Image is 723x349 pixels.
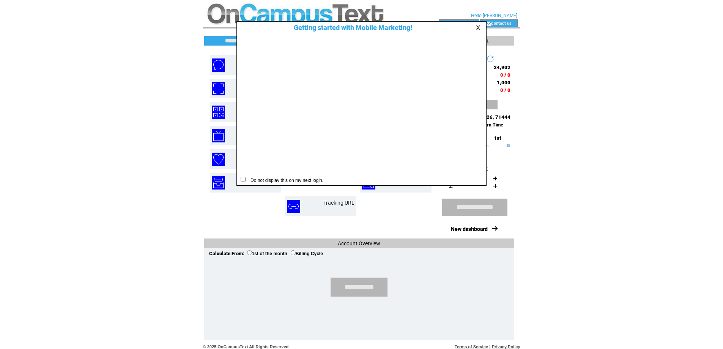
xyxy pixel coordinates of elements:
[212,58,225,72] img: text-blast.png
[497,80,510,85] span: 1,000
[247,251,287,256] label: 1st of the month
[212,153,225,166] img: birthday-wishes.png
[451,226,488,232] a: New dashboard
[471,13,517,18] span: Hello [PERSON_NAME]
[492,344,520,349] a: Privacy Policy
[500,87,510,93] span: 0 / 0
[455,344,488,349] a: Terms of Service
[287,200,300,213] img: tracking-url.png
[212,82,225,95] img: mobile-coupons.png
[494,65,510,70] span: 24,902
[338,240,380,246] span: Account Overview
[212,129,225,142] img: text-to-screen.png
[286,24,412,32] span: Getting started with Mobile Marketing!
[450,21,456,27] img: account_icon.gif
[486,21,491,27] img: contact_us_icon.gif
[247,250,252,255] input: 1st of the month
[203,344,289,349] span: © 2025 OnCampusText All Rights Reserved
[477,114,510,120] span: 76626, 71444
[323,200,354,206] a: Tracking URL
[247,178,323,183] span: Do not display this on my next login.
[476,122,503,128] span: Eastern Time
[505,144,510,147] img: help.gif
[291,250,296,255] input: Billing Cycle
[494,135,501,141] span: 1st
[449,183,453,189] span: 2.
[500,72,510,78] span: 0 / 0
[212,176,225,190] img: inbox.png
[291,251,323,256] label: Billing Cycle
[209,251,244,256] span: Calculate From:
[489,344,490,349] span: |
[212,106,225,119] img: qr-codes.png
[491,21,512,25] a: contact us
